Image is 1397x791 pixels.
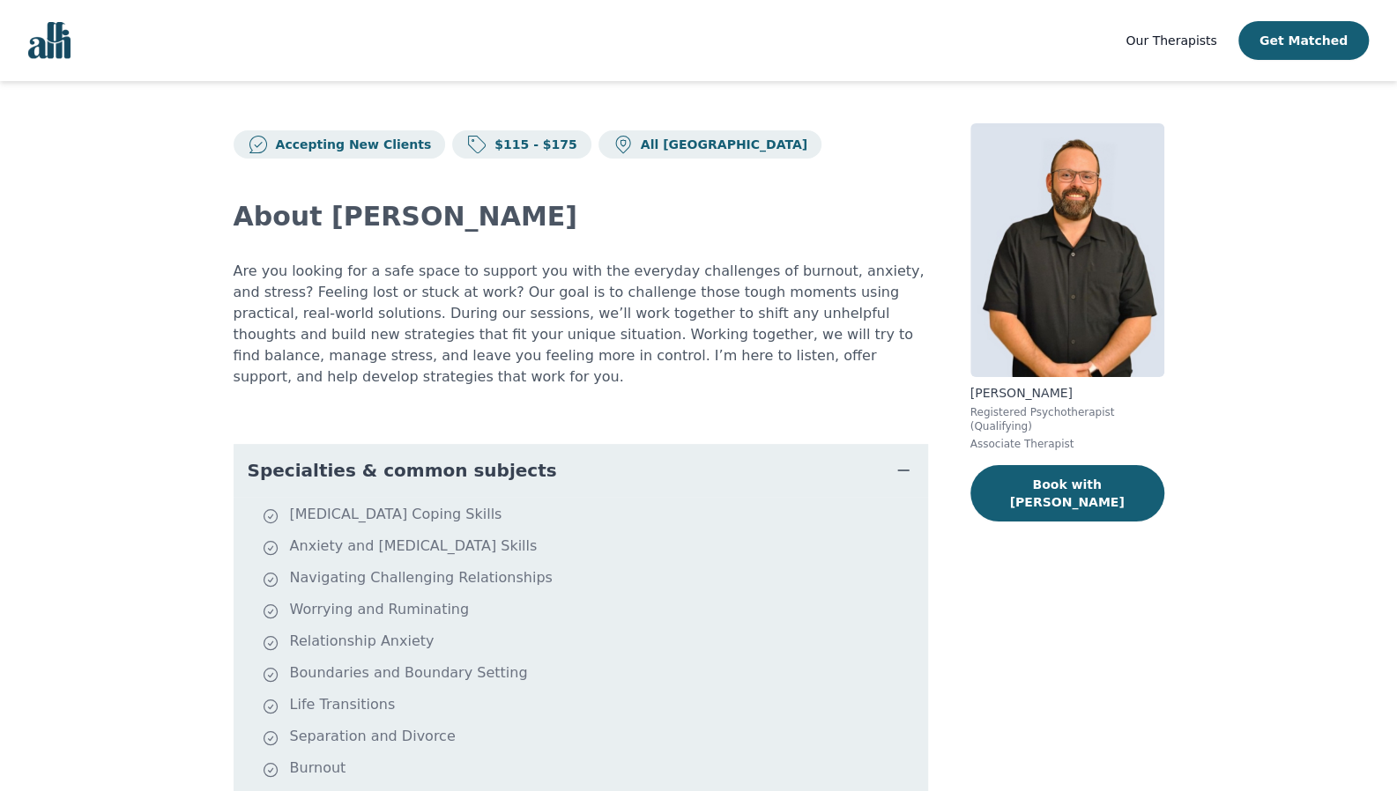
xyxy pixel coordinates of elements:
[28,22,71,59] img: alli logo
[262,758,921,782] li: Burnout
[970,123,1164,377] img: Josh_Cadieux
[262,726,921,750] li: Separation and Divorce
[262,567,921,592] li: Navigating Challenging Relationships
[234,444,928,497] button: Specialties & common subjects
[1126,30,1216,51] a: Our Therapists
[487,136,577,153] p: $115 - $175
[262,536,921,560] li: Anxiety and [MEDICAL_DATA] Skills
[234,201,928,233] h2: About [PERSON_NAME]
[970,437,1164,451] p: Associate Therapist
[248,458,557,483] span: Specialties & common subjects
[634,136,807,153] p: All [GEOGRAPHIC_DATA]
[262,599,921,624] li: Worrying and Ruminating
[234,261,928,388] p: Are you looking for a safe space to support you with the everyday challenges of burnout, anxiety,...
[1238,21,1369,60] button: Get Matched
[262,631,921,655] li: Relationship Anxiety
[1126,33,1216,48] span: Our Therapists
[262,504,921,529] li: [MEDICAL_DATA] Coping Skills
[970,465,1164,521] button: Book with [PERSON_NAME]
[262,662,921,687] li: Boundaries and Boundary Setting
[262,694,921,719] li: Life Transitions
[269,136,432,153] p: Accepting New Clients
[970,384,1164,402] p: [PERSON_NAME]
[970,405,1164,433] p: Registered Psychotherapist (Qualifying)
